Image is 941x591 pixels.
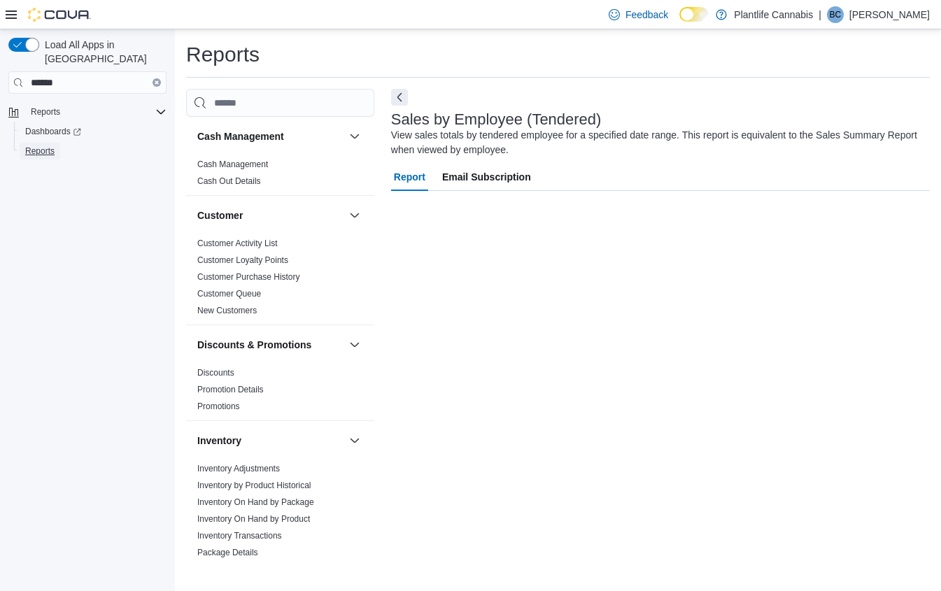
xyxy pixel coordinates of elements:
div: View sales totals by tendered employee for a specified date range. This report is equivalent to t... [391,128,923,157]
span: Customer Purchase History [197,271,300,283]
h1: Reports [186,41,260,69]
span: BC [830,6,842,23]
span: Reports [20,143,167,159]
button: Discounts & Promotions [346,336,363,353]
span: Email Subscription [442,163,531,191]
span: Inventory On Hand by Package [197,497,314,508]
a: Cash Out Details [197,176,261,186]
div: Cash Management [186,156,374,195]
a: Inventory Adjustments [197,464,280,473]
div: Beau Cadrin [827,6,844,23]
a: Feedback [603,1,674,29]
span: Feedback [625,8,668,22]
h3: Inventory [197,434,241,448]
button: Cash Management [346,128,363,145]
span: Reports [31,106,60,118]
span: Cash Out Details [197,176,261,187]
h3: Sales by Employee (Tendered) [391,111,602,128]
a: Inventory by Product Historical [197,480,311,490]
span: Promotions [197,401,240,412]
a: Inventory On Hand by Package [197,497,314,507]
input: Dark Mode [679,7,709,22]
span: Inventory On Hand by Product [197,513,310,525]
span: Package Details [197,547,258,558]
a: Customer Activity List [197,238,278,248]
button: Customer [197,208,344,222]
a: Package Details [197,548,258,557]
a: Dashboards [20,123,87,140]
a: Customer Purchase History [197,272,300,282]
span: Discounts [197,367,234,378]
span: Inventory Adjustments [197,463,280,474]
a: Customer Queue [197,289,261,299]
span: Customer Loyalty Points [197,255,288,266]
button: Next [391,89,408,106]
h3: Customer [197,208,243,222]
button: Discounts & Promotions [197,338,344,352]
span: Report [394,163,425,191]
button: Inventory [346,432,363,449]
a: Reports [20,143,60,159]
button: Reports [14,141,172,161]
span: New Customers [197,305,257,316]
div: Customer [186,235,374,325]
a: Dashboards [14,122,172,141]
a: Discounts [197,368,234,378]
a: Cash Management [197,159,268,169]
div: Discounts & Promotions [186,364,374,420]
h3: Cash Management [197,129,284,143]
p: [PERSON_NAME] [849,6,930,23]
a: Customer Loyalty Points [197,255,288,265]
span: Customer Queue [197,288,261,299]
img: Cova [28,8,91,22]
span: Promotion Details [197,384,264,395]
p: | [819,6,821,23]
span: Inventory by Product Historical [197,480,311,491]
a: Inventory On Hand by Product [197,514,310,524]
span: Inventory Transactions [197,530,282,541]
button: Cash Management [197,129,344,143]
button: Reports [25,104,66,120]
nav: Complex example [8,97,167,197]
span: Cash Management [197,159,268,170]
span: Customer Activity List [197,238,278,249]
span: Reports [25,104,167,120]
a: New Customers [197,306,257,315]
span: Dashboards [20,123,167,140]
h3: Discounts & Promotions [197,338,311,352]
button: Inventory [197,434,344,448]
span: Dashboards [25,126,81,137]
span: Reports [25,145,55,157]
a: Inventory Transactions [197,531,282,541]
button: Customer [346,207,363,224]
button: Reports [3,102,172,122]
a: Promotions [197,401,240,411]
span: Load All Apps in [GEOGRAPHIC_DATA] [39,38,167,66]
button: Clear input [153,78,161,87]
p: Plantlife Cannabis [734,6,813,23]
a: Promotion Details [197,385,264,394]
